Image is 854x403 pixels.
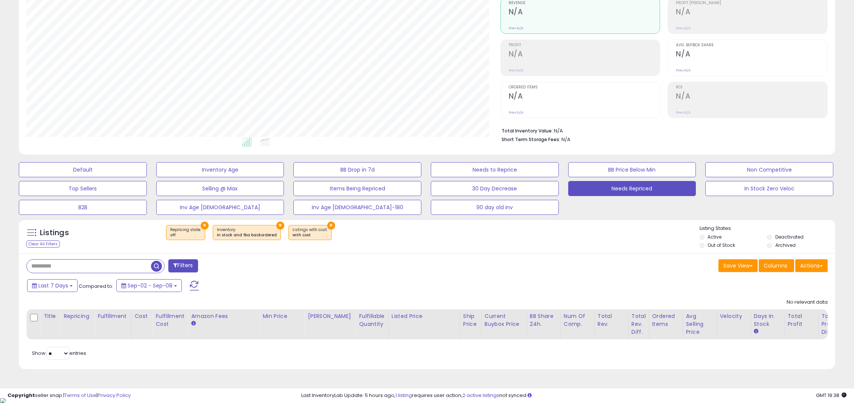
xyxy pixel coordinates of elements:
div: Total Profit [788,312,815,328]
label: Archived [775,242,796,248]
h2: N/A [509,50,660,60]
button: Items Being Repriced [293,181,421,196]
button: Sep-02 - Sep-08 [116,279,182,292]
span: Revenue [509,1,660,5]
div: Repricing [64,312,91,320]
button: In Stock Zero Veloc [705,181,833,196]
div: Num of Comp. [564,312,591,328]
button: Actions [795,259,828,272]
a: Terms of Use [64,392,96,399]
span: 2025-09-16 19:38 GMT [816,392,846,399]
div: Fulfillment Cost [156,312,185,328]
span: N/A [561,136,570,143]
small: Prev: N/A [509,68,523,73]
label: Deactivated [775,234,804,240]
label: Out of Stock [708,242,735,248]
div: Ship Price [463,312,478,328]
button: × [327,222,335,230]
button: BB Price Below Min [568,162,696,177]
span: Columns [764,262,787,269]
span: Repricing state : [170,227,201,238]
button: Inventory Age [156,162,284,177]
a: 1 listing [395,392,412,399]
div: Title [44,312,57,320]
span: Listings with cost : [293,227,328,238]
p: Listing States: [700,225,836,232]
small: Prev: N/A [676,68,691,73]
small: Prev: N/A [676,26,691,30]
h2: N/A [676,50,827,60]
div: Ordered Items [652,312,680,328]
div: Last InventoryLab Update: 5 hours ago, requires user action, not synced. [301,392,846,399]
span: Compared to: [79,283,113,290]
div: Total Profit Diff. [822,312,836,336]
button: × [276,222,284,230]
div: Fulfillment [98,312,128,320]
div: off [170,233,201,238]
button: Default [19,162,147,177]
button: Inv Age [DEMOGRAPHIC_DATA] [156,200,284,215]
a: Privacy Policy [98,392,131,399]
h2: N/A [676,8,827,18]
span: ROI [676,85,827,90]
small: Prev: N/A [509,26,523,30]
small: Prev: N/A [676,110,691,115]
button: B2B [19,200,147,215]
button: Inv Age [DEMOGRAPHIC_DATA]-180 [293,200,421,215]
div: Days In Stock [754,312,781,328]
button: Top Sellers [19,181,147,196]
div: Total Rev. [598,312,625,328]
button: Needs Repriced [568,181,696,196]
button: 90 day old inv [431,200,559,215]
span: Ordered Items [509,85,660,90]
div: in stock and fba backordered [217,233,277,238]
button: Filters [168,259,198,272]
div: with cost [293,233,328,238]
b: Short Term Storage Fees: [502,136,560,143]
strong: Copyright [8,392,35,399]
h5: Listings [40,228,69,238]
small: Days In Stock. [754,328,758,335]
div: BB Share 24h. [530,312,557,328]
h2: N/A [676,92,827,102]
div: Cost [135,312,149,320]
div: Amazon Fees [191,312,256,320]
h2: N/A [509,92,660,102]
span: Last 7 Days [38,282,68,289]
span: Show: entries [32,350,86,357]
h2: N/A [509,8,660,18]
span: Profit [PERSON_NAME] [676,1,827,5]
div: Total Rev. Diff. [631,312,646,336]
div: [PERSON_NAME] [308,312,352,320]
label: Active [708,234,721,240]
button: BB Drop in 7d [293,162,421,177]
small: Amazon Fees. [191,320,195,327]
div: seller snap | | [8,392,131,399]
div: Velocity [720,312,747,320]
a: 2 active listings [462,392,499,399]
div: No relevant data [787,299,828,306]
button: Non Competitive [705,162,833,177]
div: Current Buybox Price [485,312,523,328]
div: Listed Price [392,312,457,320]
button: Selling @ Max [156,181,284,196]
span: Profit [509,43,660,47]
div: Fulfillable Quantity [359,312,385,328]
span: Sep-02 - Sep-08 [128,282,172,289]
span: Inventory : [217,227,277,238]
span: Avg. Buybox Share [676,43,827,47]
button: × [201,222,209,230]
div: Min Price [262,312,301,320]
b: Total Inventory Value: [502,128,553,134]
li: N/A [502,126,822,135]
div: Avg Selling Price [686,312,714,336]
button: Columns [759,259,794,272]
small: Prev: N/A [509,110,523,115]
button: Save View [718,259,758,272]
button: Needs to Reprice [431,162,559,177]
div: Clear All Filters [26,240,60,248]
button: 30 Day Decrease [431,181,559,196]
button: Last 7 Days [27,279,78,292]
